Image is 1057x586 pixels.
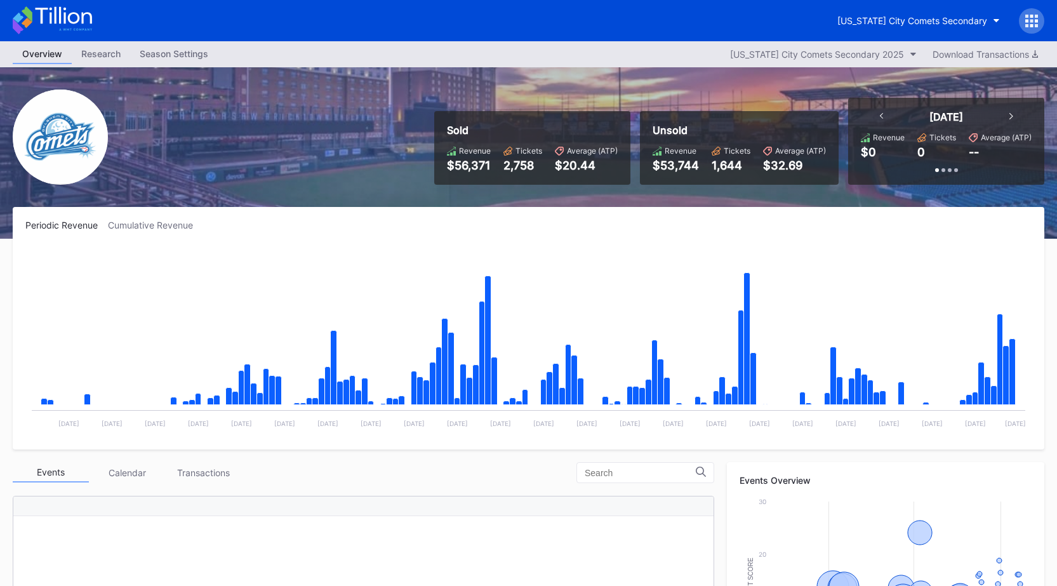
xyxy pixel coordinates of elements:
[724,46,923,63] button: [US_STATE] City Comets Secondary 2025
[873,133,905,142] div: Revenue
[188,420,209,427] text: [DATE]
[775,146,826,156] div: Average (ATP)
[759,498,766,505] text: 30
[730,49,904,60] div: [US_STATE] City Comets Secondary 2025
[724,146,750,156] div: Tickets
[837,15,987,26] div: [US_STATE] City Comets Secondary
[459,146,491,156] div: Revenue
[922,420,943,427] text: [DATE]
[231,420,252,427] text: [DATE]
[1005,420,1026,427] text: [DATE]
[555,159,618,172] div: $20.44
[929,110,963,123] div: [DATE]
[828,9,1009,32] button: [US_STATE] City Comets Secondary
[503,159,542,172] div: 2,758
[130,44,218,64] a: Season Settings
[926,46,1044,63] button: Download Transactions
[585,468,696,478] input: Search
[13,44,72,64] a: Overview
[58,420,79,427] text: [DATE]
[165,463,241,483] div: Transactions
[665,146,696,156] div: Revenue
[835,420,856,427] text: [DATE]
[792,420,813,427] text: [DATE]
[108,220,203,230] div: Cumulative Revenue
[653,159,699,172] div: $53,744
[13,463,89,483] div: Events
[712,159,750,172] div: 1,644
[102,420,123,427] text: [DATE]
[981,133,1032,142] div: Average (ATP)
[361,420,382,427] text: [DATE]
[763,159,826,172] div: $32.69
[933,49,1038,60] div: Download Transactions
[404,420,425,427] text: [DATE]
[490,420,511,427] text: [DATE]
[317,420,338,427] text: [DATE]
[567,146,618,156] div: Average (ATP)
[861,145,876,159] div: $0
[274,420,295,427] text: [DATE]
[72,44,130,63] div: Research
[759,550,766,558] text: 20
[13,90,108,185] img: Oklahoma_City_Dodgers.png
[929,133,956,142] div: Tickets
[72,44,130,64] a: Research
[620,420,641,427] text: [DATE]
[969,145,979,159] div: --
[740,475,1032,486] div: Events Overview
[89,463,165,483] div: Calendar
[653,124,826,137] div: Unsold
[130,44,218,63] div: Season Settings
[533,420,554,427] text: [DATE]
[25,246,1032,437] svg: Chart title
[879,420,900,427] text: [DATE]
[706,420,727,427] text: [DATE]
[965,420,986,427] text: [DATE]
[25,220,108,230] div: Periodic Revenue
[145,420,166,427] text: [DATE]
[663,420,684,427] text: [DATE]
[917,145,925,159] div: 0
[447,124,618,137] div: Sold
[447,420,468,427] text: [DATE]
[576,420,597,427] text: [DATE]
[749,420,770,427] text: [DATE]
[515,146,542,156] div: Tickets
[447,159,491,172] div: $56,371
